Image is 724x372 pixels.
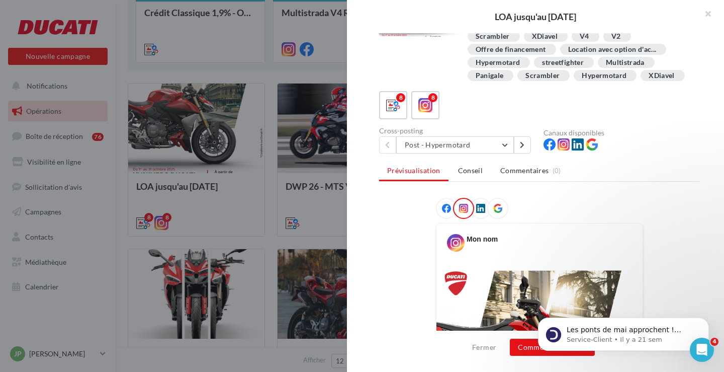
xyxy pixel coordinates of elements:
span: Les ponts de mai approchent ! Pensez à mettre à jour vos horaires pour éviter toute confusion côt... [44,71,168,150]
button: Tâches [121,279,161,320]
div: V4 [580,33,589,40]
div: Hypermotard [582,72,626,80]
span: Conversations [82,305,132,312]
img: Profile image for Service-Client [23,72,39,89]
button: Fermer [468,341,500,353]
span: Location avec option d'ac... [568,46,657,53]
img: logo [20,19,90,35]
div: Cross-posting [379,127,535,134]
span: Conseil [458,166,483,175]
span: 4 [710,338,718,346]
div: Scrambler [476,33,510,40]
div: V2 [611,33,621,40]
span: Tâches [129,305,153,312]
p: Message from Service-Client, sent Il y a 21 sem [44,81,173,90]
iframe: Intercom notifications message [523,254,724,367]
p: Comment pouvons-nous vous aider ? [20,106,181,140]
div: Panigale [476,72,504,80]
p: Bonjour [PERSON_NAME]👋 [20,71,181,106]
span: Actualités [43,305,77,312]
div: Poser une questionNotre bot et notre équipe peuvent vous aider [10,153,191,201]
div: Multistrada [606,59,645,66]
div: Mon nom [467,234,498,244]
div: message notification from Service-Client, Il y a 21 sem. Les ponts de mai approchent ! Pensez à m... [15,63,186,97]
div: LOA jusqu'au [DATE] [363,12,708,21]
div: Poser une question [21,161,168,172]
div: 8 [428,93,437,102]
button: Actualités [40,279,80,320]
div: Offre de financement [476,46,546,53]
span: (0) [553,167,561,175]
div: XDiavel [649,72,674,80]
img: Ne manquez rien d'important grâce à l'onglet "Notifications" 🔔 [11,207,191,277]
button: Post - Hypermotard [396,136,514,154]
span: Commentaires [500,166,549,176]
div: Hypermotard [476,59,520,66]
span: Accueil [6,305,35,312]
iframe: Intercom live chat [690,338,714,362]
button: Commencer l'édition [510,339,595,356]
span: Aide [173,305,189,312]
div: Notre bot et notre équipe peuvent vous aider [21,172,168,193]
div: 8 [396,93,405,102]
button: Conversations [80,279,121,320]
div: Scrambler [525,72,560,80]
div: streetfighter [542,59,584,66]
div: Fermer [173,16,191,34]
div: XDiavel [532,33,558,40]
button: Aide [161,279,201,320]
div: Canaux disponibles [544,129,700,136]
